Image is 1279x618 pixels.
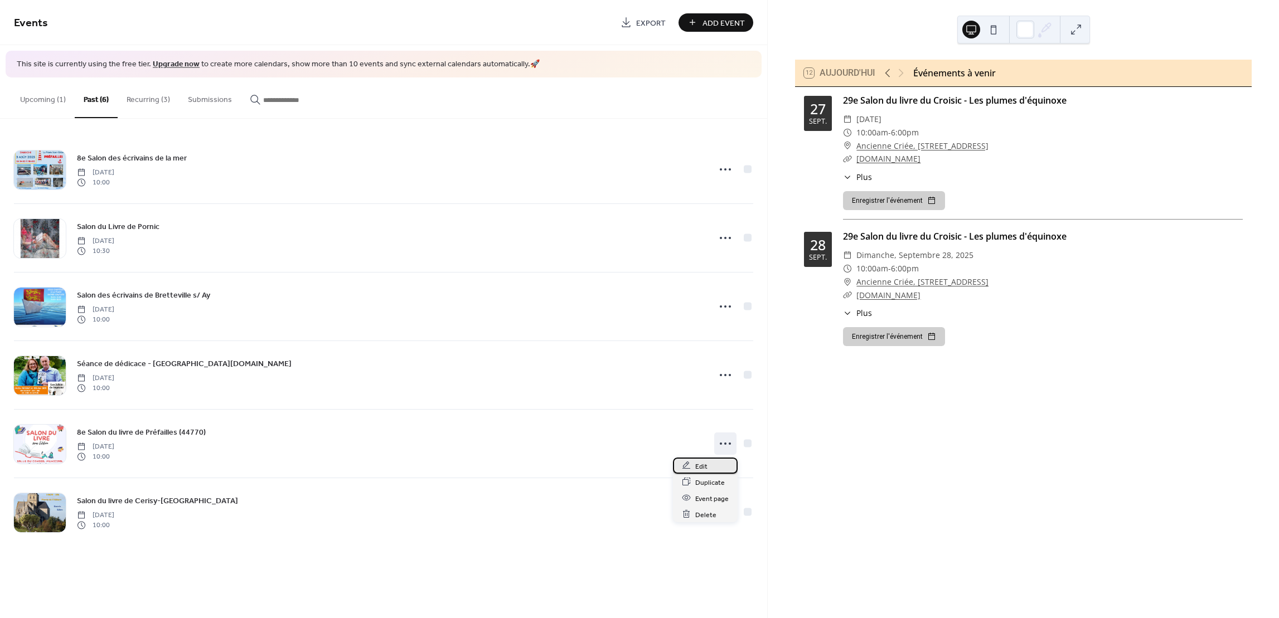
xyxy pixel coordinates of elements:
div: ​ [843,249,852,262]
span: Add Event [703,17,745,29]
span: 10:00 [77,452,114,462]
span: Edit [695,460,708,472]
a: 8e Salon du livre de Préfailles (44770) [77,426,206,439]
a: Ancienne Criée, [STREET_ADDRESS] [856,275,989,289]
button: ​Plus [843,171,872,183]
div: ​ [843,126,852,139]
div: ​ [843,289,852,302]
div: ​ [843,262,852,275]
span: [DATE] [77,510,114,520]
div: ​ [843,171,852,183]
a: Upgrade now [153,57,200,72]
span: Plus [856,307,872,319]
span: [DATE] [856,113,881,126]
button: ​Plus [843,307,872,319]
button: Upcoming (1) [11,77,75,117]
span: Plus [856,171,872,183]
button: Submissions [179,77,241,117]
a: Ancienne Criée, [STREET_ADDRESS] [856,139,989,153]
span: 6:00pm [891,262,919,275]
span: 10:30 [77,246,114,256]
span: 10:00 [77,520,114,531]
span: 8e Salon du livre de Préfailles (44770) [77,426,206,438]
div: ​ [843,275,852,289]
span: dimanche, septembre 28, 2025 [856,249,973,262]
span: [DATE] [77,373,114,383]
span: Salon du Livre de Pornic [77,221,159,232]
button: Enregistrer l'événement [843,191,945,210]
a: Export [612,13,674,32]
a: [DOMAIN_NAME] [856,290,921,300]
span: [DATE] [77,167,114,177]
div: ​ [843,113,852,126]
span: [DATE] [77,304,114,314]
span: - [888,262,891,275]
a: 8e Salon des écrivains de la mer [77,152,187,164]
span: Events [14,12,48,34]
span: Delete [695,509,716,520]
span: [DATE] [77,236,114,246]
a: [DOMAIN_NAME] [856,153,921,164]
button: Add Event [679,13,753,32]
div: ​ [843,139,852,153]
div: 28 [810,238,826,252]
div: 27 [810,102,826,116]
span: Export [636,17,666,29]
span: 10:00 [77,315,114,325]
a: Séance de dédicace - [GEOGRAPHIC_DATA][DOMAIN_NAME] [77,357,292,370]
button: Past (6) [75,77,118,118]
span: [DATE] [77,441,114,451]
span: Event page [695,493,729,504]
a: Salon du livre de Cerisy-[GEOGRAPHIC_DATA] [77,494,238,507]
span: This site is currently using the free tier. to create more calendars, show more than 10 events an... [17,59,540,70]
button: Enregistrer l'événement [843,327,945,346]
div: Événements à venir [913,66,996,80]
span: 10:00am [856,126,888,139]
a: Salon du Livre de Pornic [77,220,159,233]
a: Salon des écrivains de Bretteville s/ Ay [77,289,210,301]
span: 10:00 [77,178,114,188]
span: 6:00pm [891,126,919,139]
div: ​ [843,152,852,166]
span: Duplicate [695,476,725,488]
div: sept. [809,254,827,261]
a: 29e Salon du livre du Croisic - Les plumes d'équinoxe [843,230,1067,242]
div: sept. [809,118,827,125]
span: Séance de dédicace - [GEOGRAPHIC_DATA][DOMAIN_NAME] [77,358,292,369]
span: 10:00am [856,262,888,275]
span: Salon des écrivains de Bretteville s/ Ay [77,289,210,301]
span: 10:00 [77,383,114,393]
span: - [888,126,891,139]
a: 29e Salon du livre du Croisic - Les plumes d'équinoxe [843,94,1067,106]
div: ​ [843,307,852,319]
button: Recurring (3) [118,77,179,117]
